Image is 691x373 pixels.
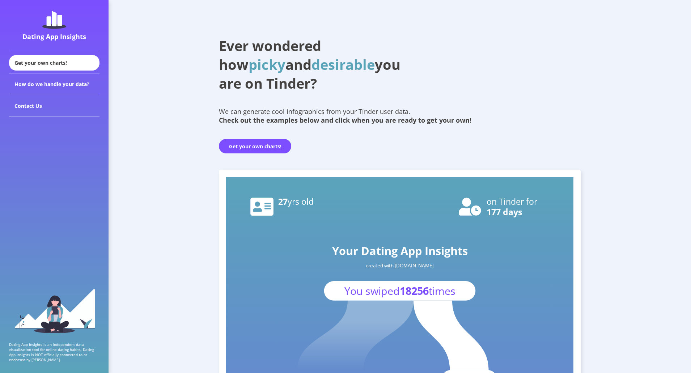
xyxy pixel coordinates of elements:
[9,342,99,362] p: Dating App Insights is an independent data visualization tool for online dating habits. Dating Ap...
[487,196,538,207] text: on Tinder for
[42,11,66,29] img: dating-app-insights-logo.5abe6921.svg
[400,284,429,298] tspan: 18256
[487,206,522,218] text: 177 days
[219,107,581,124] div: We can generate cool infographics from your Tinder user data.
[288,196,314,207] tspan: yrs old
[219,139,291,153] button: Get your own charts!
[311,55,375,74] span: desirable
[429,284,455,298] tspan: times
[14,288,95,333] img: sidebar_girl.91b9467e.svg
[249,55,285,74] span: picky
[278,196,314,207] text: 27
[366,262,433,269] text: created with [DOMAIN_NAME]
[9,73,99,95] div: How do we handle your data?
[332,243,468,258] text: Your Dating App Insights
[344,284,455,298] text: You swiped
[9,95,99,117] div: Contact Us
[11,32,98,41] div: Dating App Insights
[219,36,418,93] h1: Ever wondered how and you are on Tinder?
[9,55,99,71] div: Get your own charts!
[219,116,471,124] b: Check out the examples below and click when you are ready to get your own!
